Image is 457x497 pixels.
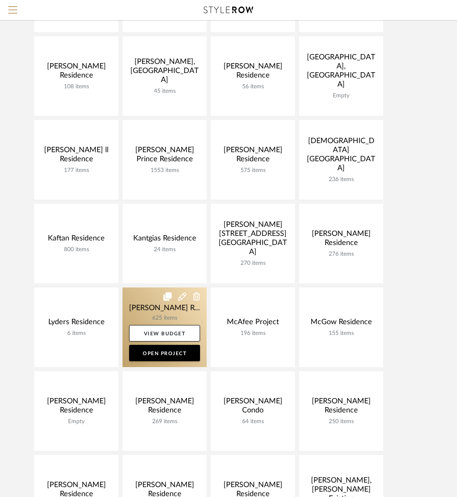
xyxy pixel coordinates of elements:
div: Kaftan Residence [41,234,112,246]
div: 155 items [306,330,377,337]
div: Lyders Residence [41,318,112,330]
div: [PERSON_NAME] Residence [41,397,112,418]
div: [DEMOGRAPHIC_DATA] [GEOGRAPHIC_DATA] [306,137,377,176]
div: Kantgias Residence [129,234,200,246]
div: 6 items [41,330,112,337]
div: McGow Residence [306,318,377,330]
div: 45 items [129,88,200,95]
div: 269 items [129,418,200,425]
div: [PERSON_NAME] Residence [306,229,377,251]
div: [PERSON_NAME] Prince Residence [129,146,200,167]
div: McAfee Project [217,318,288,330]
div: 270 items [217,260,288,267]
div: 575 items [217,167,288,174]
div: [PERSON_NAME] ll Residence [41,146,112,167]
div: 236 items [306,176,377,183]
div: [PERSON_NAME] Residence [129,397,200,418]
div: 800 items [41,246,112,253]
a: View Budget [129,325,200,342]
div: [PERSON_NAME] Condo [217,397,288,418]
div: [PERSON_NAME] Residence [306,397,377,418]
div: [PERSON_NAME] [STREET_ADDRESS][GEOGRAPHIC_DATA] [217,220,288,260]
div: 56 items [217,83,288,90]
div: [GEOGRAPHIC_DATA], [GEOGRAPHIC_DATA] [306,53,377,92]
div: Empty [41,418,112,425]
div: [PERSON_NAME] Residence [217,146,288,167]
div: 196 items [217,330,288,337]
div: 177 items [41,167,112,174]
div: 1553 items [129,167,200,174]
div: 24 items [129,246,200,253]
div: 64 items [217,418,288,425]
div: [PERSON_NAME] Residence [41,62,112,83]
div: 108 items [41,83,112,90]
div: 276 items [306,251,377,258]
div: [PERSON_NAME], [GEOGRAPHIC_DATA] [129,57,200,88]
a: Open Project [129,345,200,361]
div: Empty [306,92,377,99]
div: 250 items [306,418,377,425]
div: [PERSON_NAME] Residence [217,62,288,83]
